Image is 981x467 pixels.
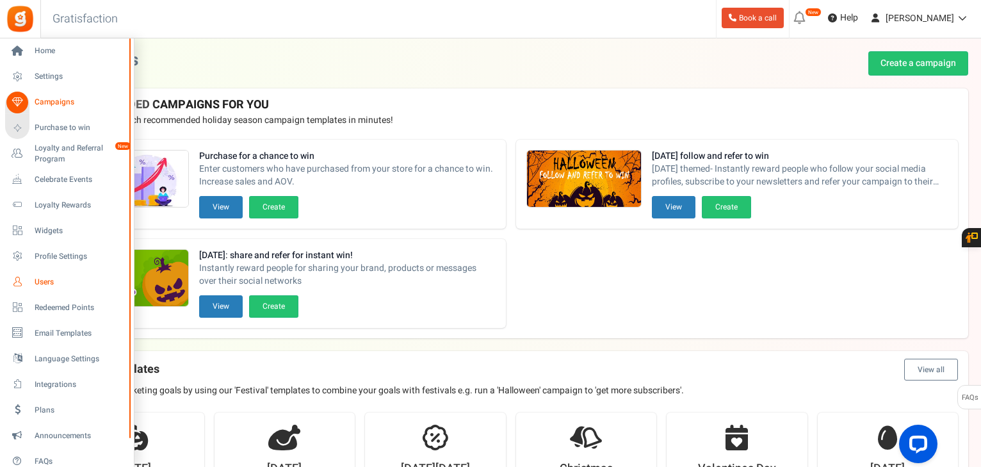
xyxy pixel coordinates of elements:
[35,174,124,185] span: Celebrate Events
[35,354,124,365] span: Language Settings
[35,45,124,56] span: Home
[38,6,132,32] h3: Gratisfaction
[199,249,496,262] strong: [DATE]: share and refer for instant win!
[5,168,128,190] a: Celebrate Events
[249,196,298,218] button: Create
[5,40,128,62] a: Home
[868,51,968,76] a: Create a campaign
[5,194,128,216] a: Loyalty Rewards
[5,117,128,139] a: Purchase to win
[823,8,863,28] a: Help
[35,251,124,262] span: Profile Settings
[904,359,958,381] button: View all
[5,245,128,267] a: Profile Settings
[702,196,751,218] button: Create
[35,122,124,133] span: Purchase to win
[5,297,128,318] a: Redeemed Points
[5,271,128,293] a: Users
[199,150,496,163] strong: Purchase for a chance to win
[5,322,128,344] a: Email Templates
[35,456,124,467] span: FAQs
[6,4,35,33] img: Gratisfaction
[35,225,124,236] span: Widgets
[35,328,124,339] span: Email Templates
[961,386,978,410] span: FAQs
[652,163,948,188] span: [DATE] themed- Instantly reward people who follow your social media profiles, subscribe to your n...
[63,99,958,111] h4: RECOMMENDED CAMPAIGNS FOR YOU
[115,142,131,151] em: New
[63,359,958,381] h4: Festival templates
[199,163,496,188] span: Enter customers who have purchased from your store for a chance to win. Increase sales and AOV.
[5,399,128,421] a: Plans
[837,12,858,24] span: Help
[652,196,695,218] button: View
[722,8,784,28] a: Book a call
[5,143,128,165] a: Loyalty and Referral Program New
[805,8,822,17] em: New
[5,66,128,88] a: Settings
[199,262,496,288] span: Instantly reward people for sharing your brand, products or messages over their social networks
[5,348,128,370] a: Language Settings
[527,151,641,208] img: Recommended Campaigns
[652,150,948,163] strong: [DATE] follow and refer to win
[5,425,128,447] a: Announcements
[35,71,124,82] span: Settings
[5,373,128,395] a: Integrations
[63,384,958,397] p: Achieve your marketing goals by using our 'Festival' templates to combine your goals with festiva...
[35,430,124,441] span: Announcements
[35,200,124,211] span: Loyalty Rewards
[35,302,124,313] span: Redeemed Points
[5,92,128,113] a: Campaigns
[886,12,954,25] span: [PERSON_NAME]
[35,97,124,108] span: Campaigns
[5,220,128,242] a: Widgets
[35,379,124,390] span: Integrations
[63,114,958,127] p: Preview and launch recommended holiday season campaign templates in minutes!
[199,295,243,318] button: View
[199,196,243,218] button: View
[35,143,128,165] span: Loyalty and Referral Program
[35,277,124,288] span: Users
[249,295,298,318] button: Create
[35,405,124,416] span: Plans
